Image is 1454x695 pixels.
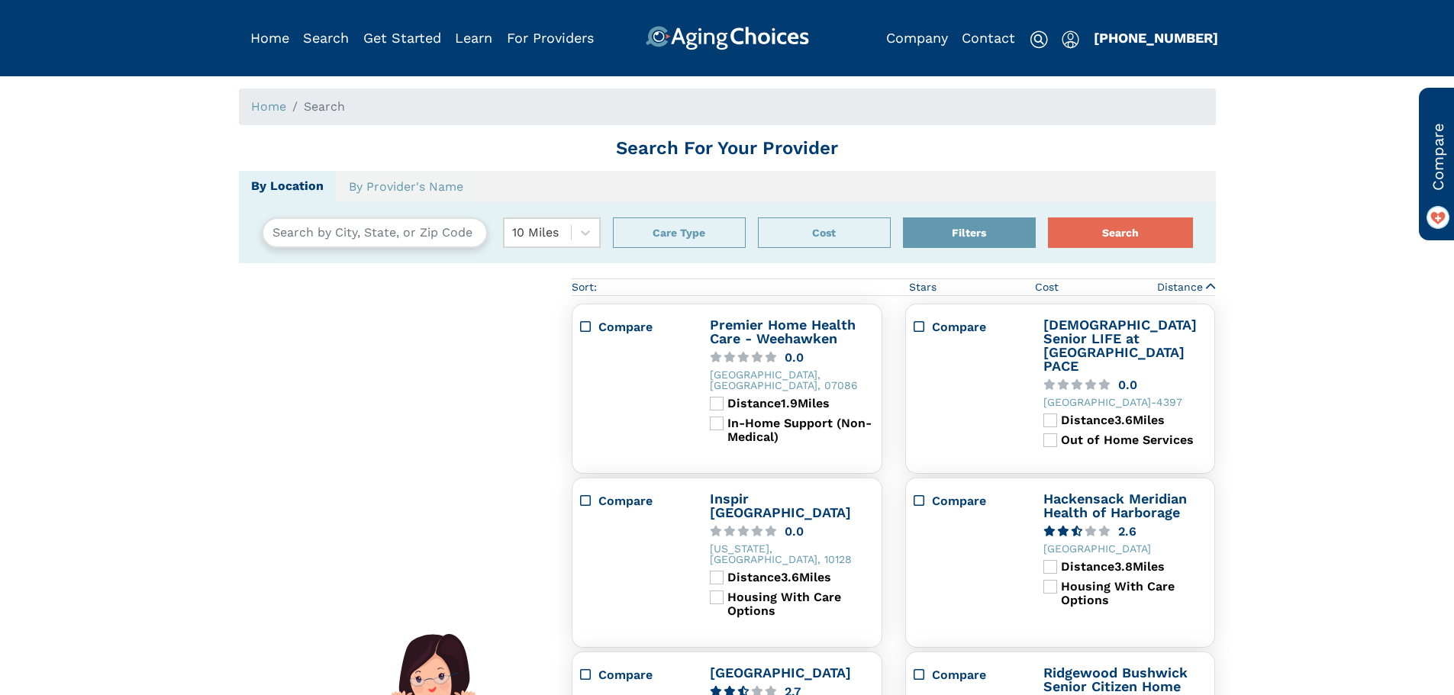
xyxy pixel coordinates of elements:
a: [GEOGRAPHIC_DATA] [710,664,851,681]
img: user-icon.svg [1062,31,1079,49]
a: Get Started [363,30,441,46]
a: Company [886,30,948,46]
button: Search [1048,217,1193,248]
img: AgingChoices [645,26,808,50]
span: Distance [1157,279,1203,295]
a: By Provider's Name [336,171,476,203]
div: Distance 1.9 Miles [727,397,874,410]
img: search-icon.svg [1030,31,1048,49]
div: Distance 3.6 Miles [1061,413,1207,427]
div: Popover trigger [903,217,1036,248]
div: Compare [580,318,695,336]
div: Popover trigger [613,217,746,248]
div: In-Home Support (Non-Medical) [727,417,874,444]
a: Learn [455,30,492,46]
a: By Location [239,171,336,202]
div: Compare [580,492,695,510]
div: Sort: [572,279,597,295]
h1: Search For Your Provider [239,137,1216,159]
a: For Providers [507,30,594,46]
a: Hackensack Meridian Health of Harborage [1043,491,1187,520]
input: Search by City, State, or Zip Code [262,217,488,248]
a: 0.0 [1043,379,1207,391]
a: Search [303,30,349,46]
div: Distance 3.6 Miles [727,571,874,584]
div: [GEOGRAPHIC_DATA]-4397 [1043,397,1207,407]
div: [GEOGRAPHIC_DATA] [1043,543,1207,554]
div: Compare [914,666,1028,684]
div: [US_STATE], [GEOGRAPHIC_DATA], 10128 [710,543,874,565]
span: Stars [909,279,937,295]
a: Premier Home Health Care - Weehawken [710,317,856,346]
div: Popover trigger [1062,26,1079,50]
button: Filters [903,217,1036,248]
span: Search [304,99,345,114]
nav: breadcrumb [239,88,1216,125]
div: 0.0 [1118,379,1137,391]
a: Contact [962,30,1015,46]
span: Compare [1427,123,1449,191]
a: 0.0 [710,352,874,363]
div: [GEOGRAPHIC_DATA], [GEOGRAPHIC_DATA], 07086 [710,369,874,391]
div: 0.0 [785,526,804,537]
div: Compare [598,318,695,336]
div: Compare [932,318,1028,336]
a: [PHONE_NUMBER] [1094,30,1218,46]
div: Compare [914,492,1028,510]
div: Popover trigger [303,26,349,50]
a: Home [251,99,286,114]
button: Cost [758,217,891,248]
div: Compare [932,666,1028,684]
a: [DEMOGRAPHIC_DATA] Senior LIFE at [GEOGRAPHIC_DATA] PACE [1043,317,1197,374]
div: 0.0 [785,352,804,363]
div: Compare [580,666,695,684]
div: Compare [598,666,695,684]
div: Compare [932,492,1028,510]
div: Popover trigger [758,217,891,248]
div: Distance 3.8 Miles [1061,560,1207,574]
div: Compare [598,492,695,510]
div: Compare [914,318,1028,336]
div: Out of Home Services [1061,433,1207,447]
a: 0.0 [710,526,874,537]
a: Home [250,30,289,46]
img: favorite_on.png [1427,206,1449,229]
div: 2.6 [1118,526,1136,537]
button: Care Type [613,217,746,248]
a: Inspir [GEOGRAPHIC_DATA] [710,491,851,520]
a: 2.6 [1043,526,1207,537]
span: Cost [1035,279,1059,295]
div: Housing With Care Options [727,590,874,618]
div: Housing With Care Options [1061,580,1207,607]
